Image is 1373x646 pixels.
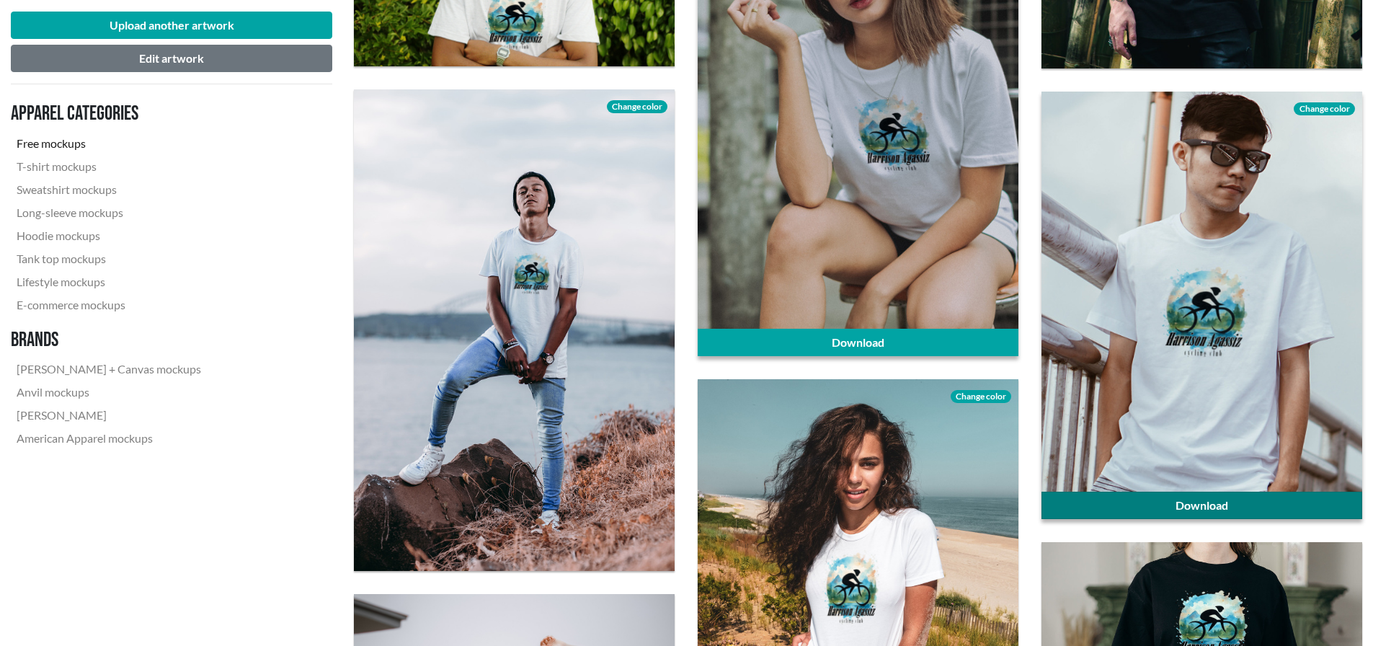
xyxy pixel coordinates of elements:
[1041,492,1362,519] a: Download
[11,201,207,224] a: Long-sleeve mockups
[11,358,207,381] a: [PERSON_NAME] + Canvas mockups
[11,270,207,293] a: Lifestyle mockups
[11,45,332,72] button: Edit artwork
[11,155,207,178] a: T-shirt mockups
[11,427,207,450] a: American Apparel mockups
[607,100,667,113] span: Change color
[11,132,207,155] a: Free mockups
[11,293,207,317] a: E-commerce mockups
[1294,102,1354,115] span: Change color
[11,381,207,404] a: Anvil mockups
[11,328,207,353] h3: Brands
[11,12,332,39] button: Upload another artwork
[698,329,1018,356] a: Download
[11,404,207,427] a: [PERSON_NAME]
[11,224,207,247] a: Hoodie mockups
[951,390,1011,403] span: Change color
[11,178,207,201] a: Sweatshirt mockups
[11,247,207,270] a: Tank top mockups
[11,102,207,126] h3: Apparel categories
